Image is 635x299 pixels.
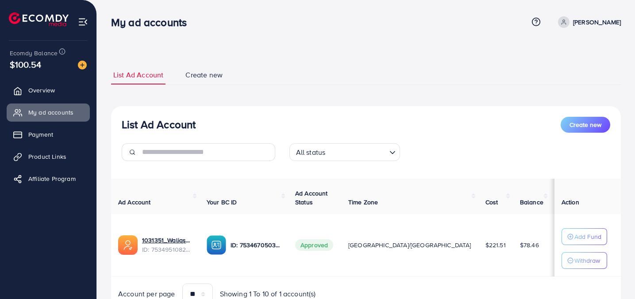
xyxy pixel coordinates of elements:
[7,148,90,165] a: Product Links
[562,228,607,245] button: Add Fund
[573,17,621,27] p: [PERSON_NAME]
[7,103,90,121] a: My ad accounts
[289,143,400,161] div: Search for option
[10,58,41,71] span: $100.54
[28,108,73,117] span: My ad accounts
[562,252,607,269] button: Withdraw
[9,12,69,26] img: logo
[78,17,88,27] img: menu
[207,235,226,255] img: ic-ba-acc.ded83a64.svg
[122,118,196,131] h3: List Ad Account
[485,241,506,249] span: $221.51
[207,198,237,207] span: Your BC ID
[28,86,55,95] span: Overview
[295,189,328,207] span: Ad Account Status
[570,120,601,129] span: Create new
[574,255,600,266] p: Withdraw
[520,241,539,249] span: $78.46
[142,236,192,254] div: <span class='underline'>1031351_Waliqsa Ad account_1754367621472</span></br>7534951082057973768
[554,16,621,28] a: [PERSON_NAME]
[220,289,316,299] span: Showing 1 To 10 of 1 account(s)
[231,240,281,250] p: ID: 7534670503429259280
[7,81,90,99] a: Overview
[118,235,138,255] img: ic-ads-acc.e4c84228.svg
[520,198,543,207] span: Balance
[28,130,53,139] span: Payment
[348,241,471,249] span: [GEOGRAPHIC_DATA]/[GEOGRAPHIC_DATA]
[111,16,194,29] h3: My ad accounts
[185,70,223,80] span: Create new
[7,170,90,188] a: Affiliate Program
[142,236,192,245] a: 1031351_Waliqsa Ad account_1754367621472
[28,174,76,183] span: Affiliate Program
[118,198,151,207] span: Ad Account
[561,117,610,133] button: Create new
[7,126,90,143] a: Payment
[574,231,601,242] p: Add Fund
[348,198,378,207] span: Time Zone
[294,146,327,159] span: All status
[78,61,87,69] img: image
[295,239,333,251] span: Approved
[10,49,58,57] span: Ecomdy Balance
[118,289,175,299] span: Account per page
[562,198,579,207] span: Action
[142,245,192,254] span: ID: 7534951082057973768
[113,70,163,80] span: List Ad Account
[597,259,628,292] iframe: Chat
[485,198,498,207] span: Cost
[28,152,66,161] span: Product Links
[328,144,385,159] input: Search for option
